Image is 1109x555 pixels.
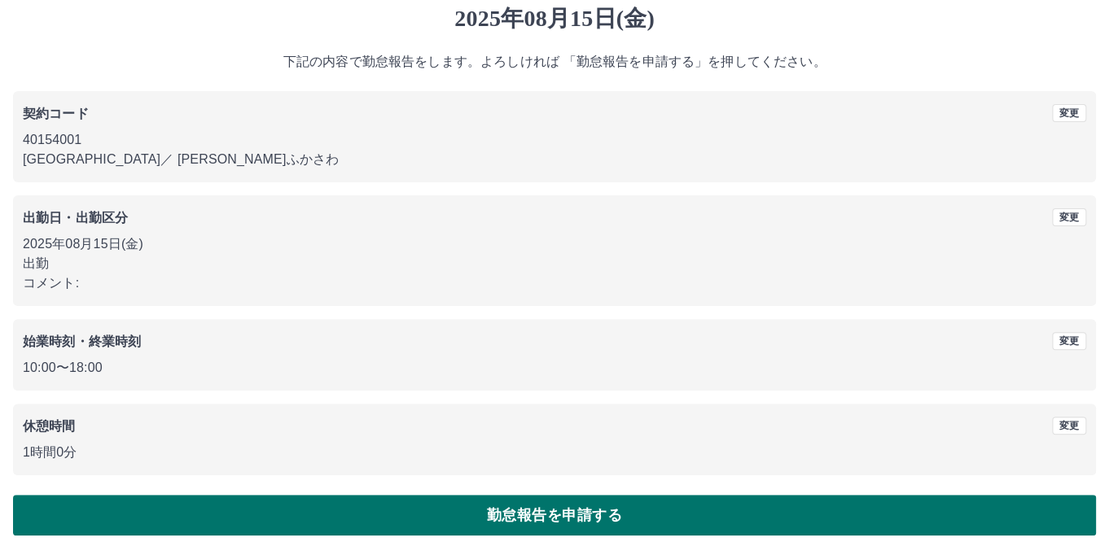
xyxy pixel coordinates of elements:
p: 40154001 [23,130,1086,150]
h1: 2025年08月15日(金) [13,5,1096,33]
button: 変更 [1052,104,1086,122]
button: 変更 [1052,332,1086,350]
b: 休憩時間 [23,419,76,433]
p: コメント: [23,273,1086,293]
p: 出勤 [23,254,1086,273]
b: 契約コード [23,107,89,120]
p: 2025年08月15日(金) [23,234,1086,254]
p: [GEOGRAPHIC_DATA] ／ [PERSON_NAME]ふかさわ [23,150,1086,169]
button: 変更 [1052,417,1086,435]
button: 勤怠報告を申請する [13,495,1096,535]
b: 始業時刻・終業時刻 [23,334,141,348]
p: 1時間0分 [23,443,1086,462]
p: 10:00 〜 18:00 [23,358,1086,378]
b: 出勤日・出勤区分 [23,211,128,225]
p: 下記の内容で勤怠報告をします。よろしければ 「勤怠報告を申請する」を押してください。 [13,52,1096,72]
button: 変更 [1052,208,1086,226]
